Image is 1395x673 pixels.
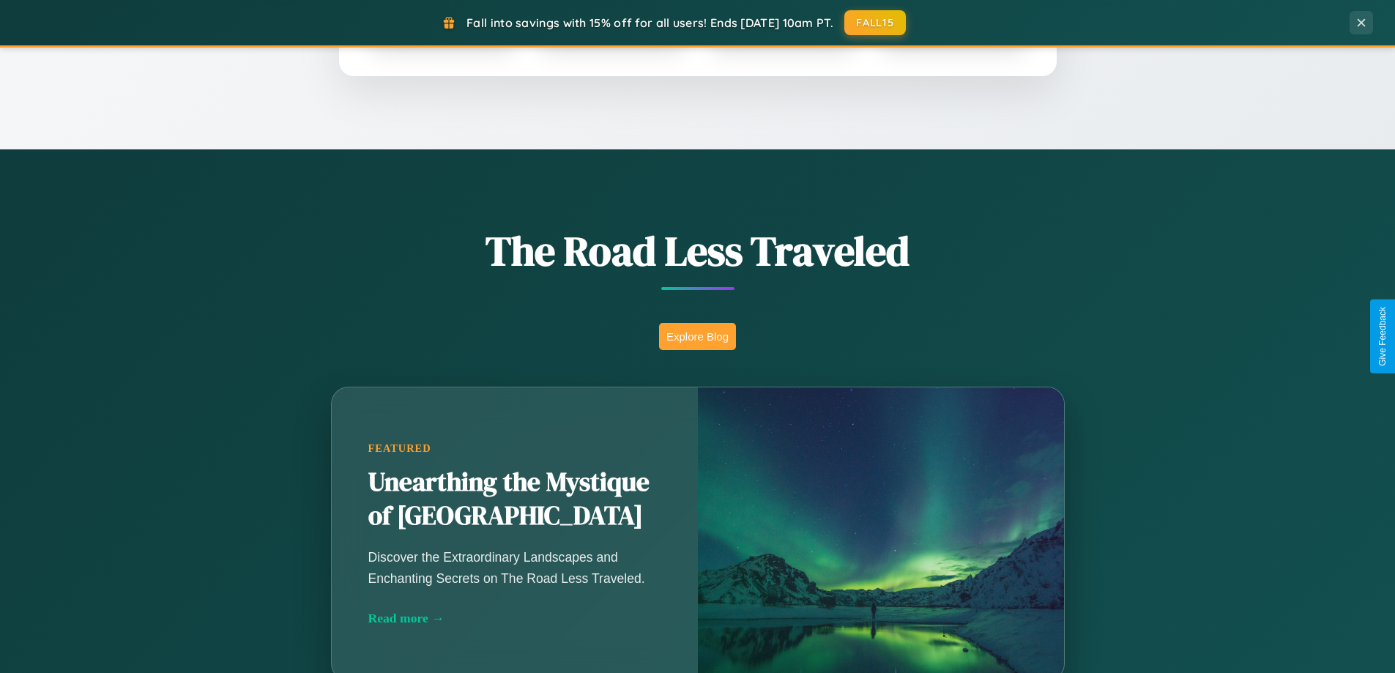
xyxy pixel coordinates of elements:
button: Explore Blog [659,323,736,350]
div: Featured [368,442,661,455]
h2: Unearthing the Mystique of [GEOGRAPHIC_DATA] [368,466,661,533]
span: Fall into savings with 15% off for all users! Ends [DATE] 10am PT. [466,15,833,30]
button: FALL15 [844,10,906,35]
div: Give Feedback [1377,307,1388,366]
h1: The Road Less Traveled [258,223,1137,279]
p: Discover the Extraordinary Landscapes and Enchanting Secrets on The Road Less Traveled. [368,547,661,588]
div: Read more → [368,611,661,626]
